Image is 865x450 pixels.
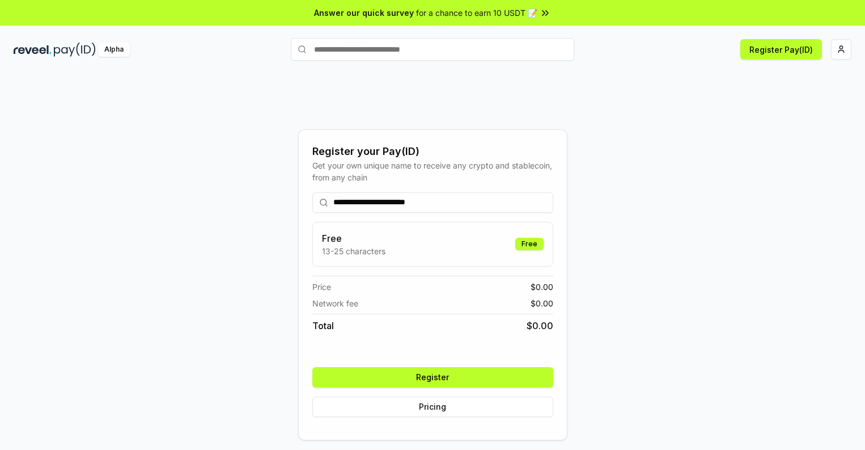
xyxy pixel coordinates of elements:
[54,43,96,57] img: pay_id
[740,39,822,60] button: Register Pay(ID)
[312,281,331,293] span: Price
[312,367,553,388] button: Register
[312,297,358,309] span: Network fee
[322,245,385,257] p: 13-25 characters
[14,43,52,57] img: reveel_dark
[98,43,130,57] div: Alpha
[314,7,414,19] span: Answer our quick survey
[312,319,334,333] span: Total
[515,238,544,250] div: Free
[312,159,553,183] div: Get your own unique name to receive any crypto and stablecoin, from any chain
[527,319,553,333] span: $ 0.00
[416,7,537,19] span: for a chance to earn 10 USDT 📝
[312,397,553,417] button: Pricing
[322,232,385,245] h3: Free
[312,144,553,159] div: Register your Pay(ID)
[531,297,553,309] span: $ 0.00
[531,281,553,293] span: $ 0.00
